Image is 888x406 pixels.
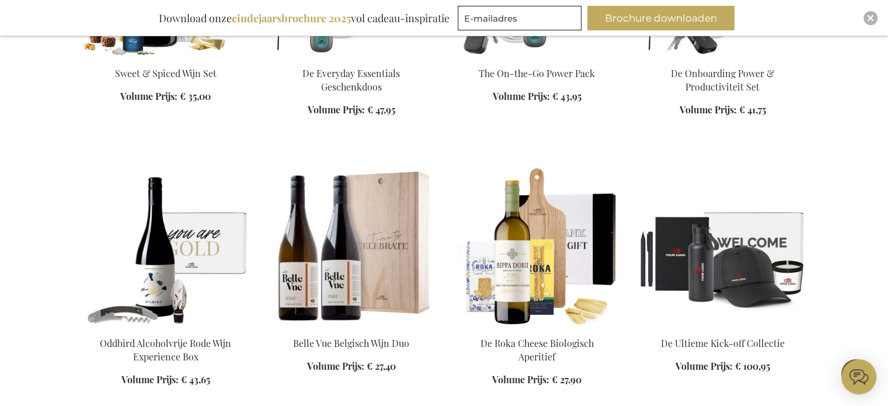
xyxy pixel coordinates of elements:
span: € 47,95 [367,103,395,116]
span: Volume Prijs: [675,360,733,372]
a: De Roka Cheese Biologisch Aperitief [454,322,621,334]
a: Belle Vue Belgisch Wijn Duo [268,322,435,334]
a: Oddbird Alcoholvrije Rode Wijn Experience Box [100,337,231,363]
a: De Ultieme Kick-off Collectie [661,337,785,349]
a: Volume Prijs: € 27,90 [492,373,581,387]
a: De Roka Cheese Biologisch Aperitief [480,337,594,363]
a: The Onboarding Power & Productivity Set [639,53,806,64]
a: The On-the-Go Power Pack [479,67,595,79]
a: De Everyday Essentials Geschenkdoos [302,67,400,93]
span: Volume Prijs: [121,373,179,386]
span: € 41,75 [739,103,766,116]
a: Volume Prijs: € 35,00 [120,90,211,103]
span: € 43,65 [181,373,210,386]
a: The On-the-Go Power Pack [454,53,621,64]
img: Close [867,15,874,22]
span: Volume Prijs: [492,373,549,386]
a: Belle Vue Belgisch Wijn Duo [293,337,409,349]
a: Volume Prijs: € 47,95 [308,103,395,117]
a: Volume Prijs: € 43,95 [493,90,581,103]
span: Volume Prijs: [307,360,364,372]
img: The Ultimate Kick-off Collection [639,164,806,327]
b: eindejaarsbrochure 2025 [232,11,351,25]
span: Volume Prijs: [680,103,737,116]
form: marketing offers and promotions [458,6,585,34]
iframe: belco-activator-frame [841,359,876,394]
a: Volume Prijs: € 100,95 [675,360,770,373]
a: Volume Prijs: € 27,40 [307,360,396,373]
div: Close [863,11,877,25]
a: Oddbird Non-Alcoholic Red Wine Experience Box [82,322,249,334]
span: € 43,95 [552,90,581,102]
a: Sweet & Spiced Wijn Set [115,67,217,79]
span: Volume Prijs: [120,90,177,102]
button: Brochure downloaden [587,6,734,30]
span: Volume Prijs: [308,103,365,116]
img: De Roka Cheese Biologisch Aperitief [454,164,621,327]
span: € 27,90 [552,373,581,386]
span: € 100,95 [735,360,770,372]
span: Volume Prijs: [493,90,550,102]
a: Volume Prijs: € 43,65 [121,373,210,387]
a: Sweet & Spiced Wine Set [82,53,249,64]
a: The Everyday Essentials Gift Box [268,53,435,64]
a: Volume Prijs: € 41,75 [680,103,766,117]
img: Oddbird Non-Alcoholic Red Wine Experience Box [82,164,249,327]
a: De Onboarding Power & Productiviteit Set [671,67,774,93]
span: € 27,40 [367,360,396,372]
input: E-mailadres [458,6,581,30]
a: The Ultimate Kick-off Collection [639,322,806,334]
span: € 35,00 [180,90,211,102]
div: Download onze vol cadeau-inspiratie [154,6,455,30]
img: Belle Vue Belgisch Wijn Duo [268,164,435,327]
